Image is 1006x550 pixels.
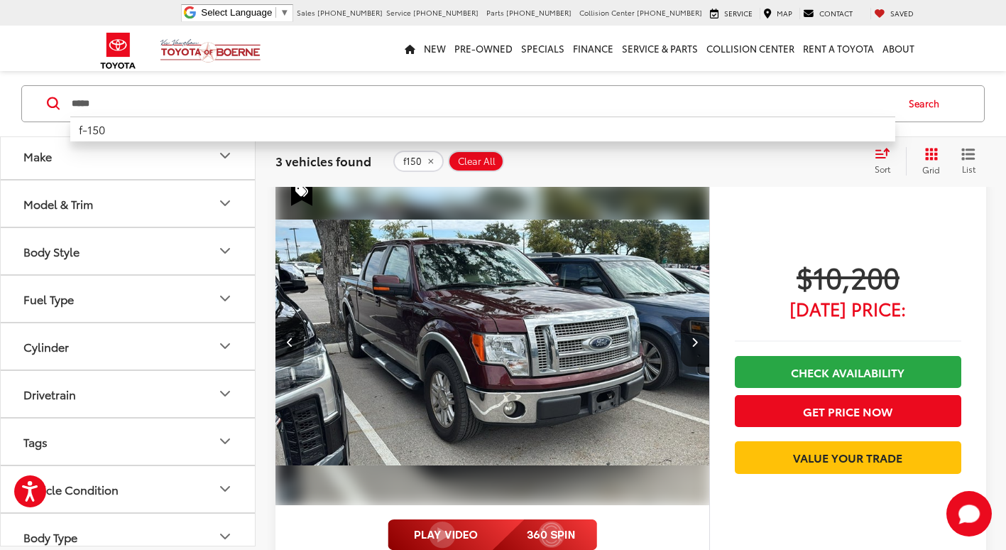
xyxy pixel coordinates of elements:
[275,179,711,505] a: 2010 Ford F-150 Lariat2010 Ford F-150 Lariat2010 Ford F-150 Lariat2010 Ford F-150 Lariat
[275,179,711,506] img: 2010 Ford F-150 Lariat
[724,8,753,18] span: Service
[1,323,256,370] button: CylinderCylinder
[70,117,895,141] li: f-150
[875,163,890,175] span: Sort
[23,197,93,210] div: Model & Trim
[706,8,756,19] a: Service
[291,179,312,206] span: Special
[895,86,960,122] button: Search
[280,7,289,18] span: ▼
[1,419,256,465] button: TagsTags
[420,26,450,71] a: New
[946,491,992,536] button: Toggle Chat Window
[799,8,856,19] a: Contact
[386,7,411,18] span: Service
[393,151,444,172] button: remove f150
[413,7,479,18] span: [PHONE_NUMBER]
[681,317,709,367] button: Next image
[735,441,961,473] a: Value Your Trade
[448,151,504,172] button: Clear All
[23,482,119,496] div: Vehicle Condition
[922,163,940,176] span: Grid
[760,8,796,19] a: Map
[777,8,792,18] span: Map
[92,28,145,74] img: Toyota
[70,87,895,121] input: Search by Make, Model, or Keyword
[23,244,80,258] div: Body Style
[217,528,234,545] div: Body Type
[569,26,618,71] a: Finance
[217,242,234,259] div: Body Style
[951,147,986,176] button: List View
[201,7,272,18] span: Select Language
[217,338,234,355] div: Cylinder
[23,340,69,353] div: Cylinder
[1,276,256,322] button: Fuel TypeFuel Type
[799,26,878,71] a: Rent a Toyota
[1,228,256,274] button: Body StyleBody Style
[297,7,315,18] span: Sales
[217,480,234,497] div: Vehicle Condition
[735,356,961,388] a: Check Availability
[1,371,256,417] button: DrivetrainDrivetrain
[486,7,504,18] span: Parts
[450,26,517,71] a: Pre-Owned
[275,179,711,505] div: 2010 Ford F-150 Lariat 2
[735,395,961,427] button: Get Price Now
[878,26,919,71] a: About
[1,133,256,179] button: MakeMake
[217,385,234,402] div: Drivetrain
[618,26,702,71] a: Service & Parts: Opens in a new tab
[1,466,256,512] button: Vehicle ConditionVehicle Condition
[870,8,917,19] a: My Saved Vehicles
[217,195,234,212] div: Model & Trim
[819,8,853,18] span: Contact
[946,491,992,536] svg: Start Chat
[702,26,799,71] a: Collision Center
[506,7,572,18] span: [PHONE_NUMBER]
[735,259,961,294] span: $10,200
[735,301,961,316] span: [DATE] Price:
[637,7,702,18] span: [PHONE_NUMBER]
[458,156,496,167] span: Clear All
[400,26,420,71] a: Home
[23,387,76,401] div: Drivetrain
[23,435,48,448] div: Tags
[23,530,77,544] div: Body Type
[23,149,52,163] div: Make
[317,7,383,18] span: [PHONE_NUMBER]
[275,152,371,169] span: 3 vehicles found
[403,156,422,167] span: f150
[890,8,914,18] span: Saved
[160,38,261,63] img: Vic Vaughan Toyota of Boerne
[217,290,234,307] div: Fuel Type
[906,147,951,176] button: Grid View
[217,433,234,450] div: Tags
[217,147,234,164] div: Make
[961,163,975,175] span: List
[23,292,74,306] div: Fuel Type
[517,26,569,71] a: Specials
[275,317,304,367] button: Previous image
[201,7,289,18] a: Select Language​
[579,7,635,18] span: Collision Center
[1,180,256,227] button: Model & TrimModel & Trim
[868,147,906,176] button: Select sort value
